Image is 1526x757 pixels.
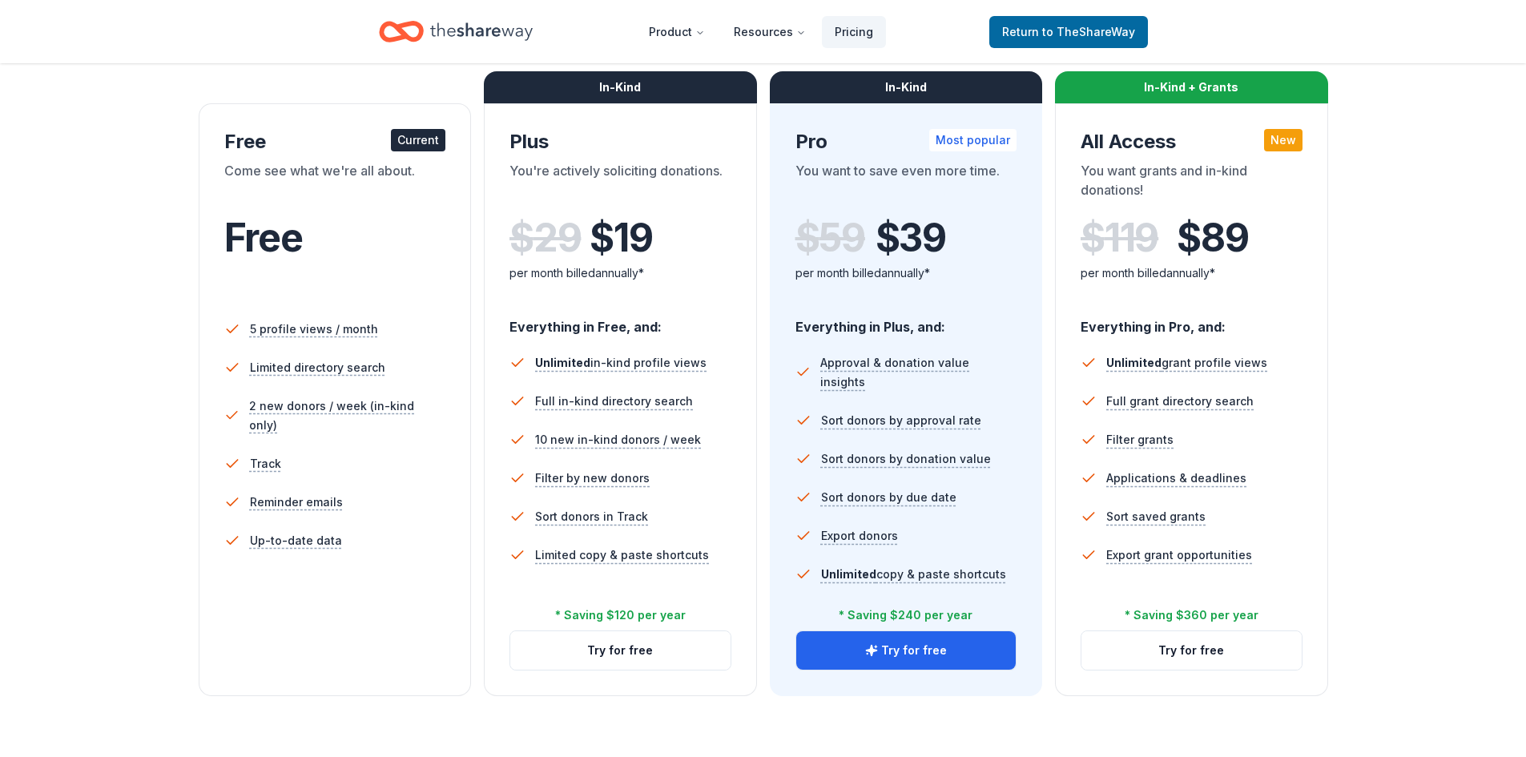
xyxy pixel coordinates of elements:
[1081,631,1302,670] button: Try for free
[795,264,1017,283] div: per month billed annually*
[1081,304,1303,337] div: Everything in Pro, and:
[795,161,1017,206] div: You want to save even more time.
[770,71,1043,103] div: In-Kind
[820,353,1017,392] span: Approval & donation value insights
[249,397,445,435] span: 2 new donors / week (in-kind only)
[795,129,1017,155] div: Pro
[795,304,1017,337] div: Everything in Plus, and:
[876,215,946,260] span: $ 39
[224,214,303,261] span: Free
[224,161,446,206] div: Come see what we're all about.
[510,631,731,670] button: Try for free
[1081,264,1303,283] div: per month billed annually*
[535,356,590,369] span: Unlimited
[391,129,445,151] div: Current
[224,129,446,155] div: Free
[535,356,707,369] span: in-kind profile views
[821,411,981,430] span: Sort donors by approval rate
[509,129,731,155] div: Plus
[822,16,886,48] a: Pricing
[821,567,876,581] span: Unlimited
[796,631,1017,670] button: Try for free
[1106,392,1254,411] span: Full grant directory search
[250,493,343,512] span: Reminder emails
[250,320,378,339] span: 5 profile views / month
[636,16,718,48] button: Product
[839,606,972,625] div: * Saving $240 per year
[535,546,709,565] span: Limited copy & paste shortcuts
[1264,129,1303,151] div: New
[1125,606,1258,625] div: * Saving $360 per year
[535,507,648,526] span: Sort donors in Track
[1002,22,1135,42] span: Return
[1106,356,1162,369] span: Unlimited
[721,16,819,48] button: Resources
[590,215,652,260] span: $ 19
[636,13,886,50] nav: Main
[1106,507,1206,526] span: Sort saved grants
[1106,546,1252,565] span: Export grant opportunities
[1106,430,1174,449] span: Filter grants
[484,71,757,103] div: In-Kind
[509,264,731,283] div: per month billed annually*
[1081,129,1303,155] div: All Access
[535,392,693,411] span: Full in-kind directory search
[1042,25,1135,38] span: to TheShareWay
[509,161,731,206] div: You're actively soliciting donations.
[555,606,686,625] div: * Saving $120 per year
[250,358,385,377] span: Limited directory search
[1081,161,1303,206] div: You want grants and in-kind donations!
[509,304,731,337] div: Everything in Free, and:
[821,488,956,507] span: Sort donors by due date
[1106,469,1246,488] span: Applications & deadlines
[1055,71,1328,103] div: In-Kind + Grants
[250,454,281,473] span: Track
[989,16,1148,48] a: Returnto TheShareWay
[1106,356,1267,369] span: grant profile views
[821,449,991,469] span: Sort donors by donation value
[1177,215,1248,260] span: $ 89
[929,129,1017,151] div: Most popular
[379,13,533,50] a: Home
[821,567,1006,581] span: copy & paste shortcuts
[250,531,342,550] span: Up-to-date data
[535,430,701,449] span: 10 new in-kind donors / week
[821,526,898,546] span: Export donors
[535,469,650,488] span: Filter by new donors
